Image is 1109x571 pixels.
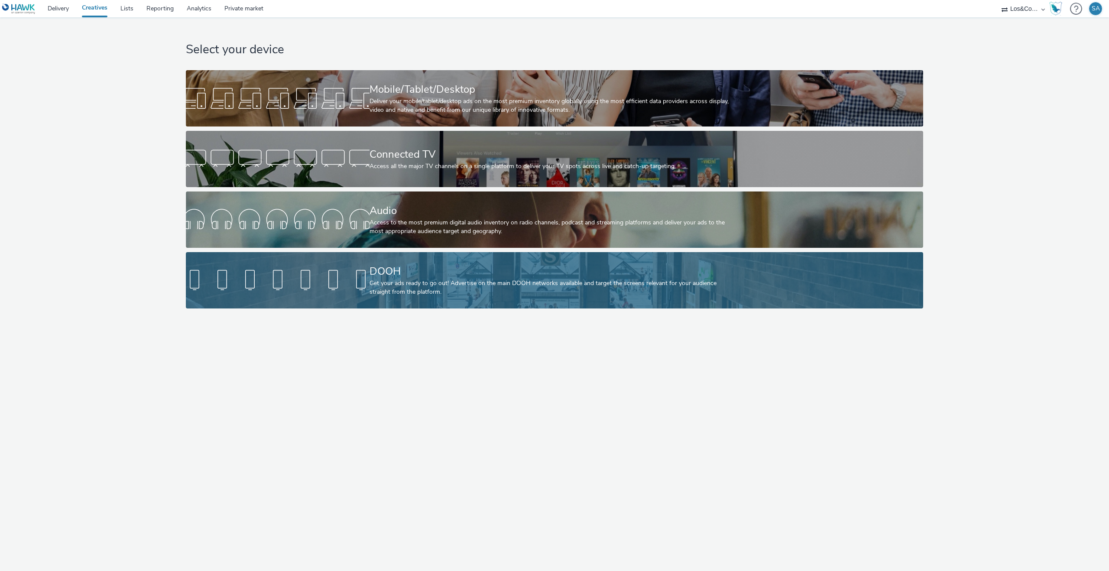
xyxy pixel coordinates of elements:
[370,97,736,115] div: Deliver your mobile/tablet/desktop ads on the most premium inventory globally using the most effi...
[186,70,923,127] a: Mobile/Tablet/DesktopDeliver your mobile/tablet/desktop ads on the most premium inventory globall...
[370,162,736,171] div: Access all the major TV channels on a single platform to deliver your TV spots across live and ca...
[370,218,736,236] div: Access to the most premium digital audio inventory on radio channels, podcast and streaming platf...
[370,203,736,218] div: Audio
[370,82,736,97] div: Mobile/Tablet/Desktop
[370,147,736,162] div: Connected TV
[370,264,736,279] div: DOOH
[186,191,923,248] a: AudioAccess to the most premium digital audio inventory on radio channels, podcast and streaming ...
[1049,2,1066,16] a: Hawk Academy
[1092,2,1100,15] div: SA
[1049,2,1062,16] img: Hawk Academy
[186,131,923,187] a: Connected TVAccess all the major TV channels on a single platform to deliver your TV spots across...
[186,42,923,58] h1: Select your device
[370,279,736,297] div: Get your ads ready to go out! Advertise on the main DOOH networks available and target the screen...
[186,252,923,308] a: DOOHGet your ads ready to go out! Advertise on the main DOOH networks available and target the sc...
[2,3,36,14] img: undefined Logo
